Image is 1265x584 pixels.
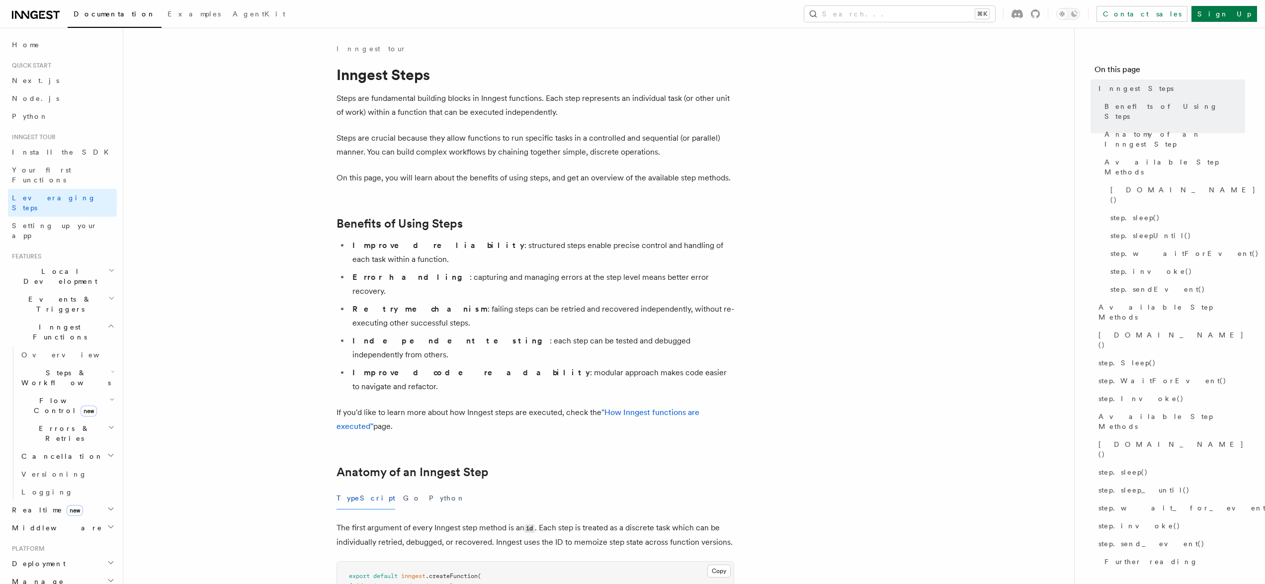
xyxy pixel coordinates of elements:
span: step.sleep_until() [1098,485,1190,495]
div: Inngest Functions [8,346,117,501]
span: step.invoke() [1110,266,1192,276]
span: Available Step Methods [1104,157,1245,177]
span: Cancellation [17,451,103,461]
a: step.sleep_until() [1095,481,1245,499]
span: default [373,573,398,580]
p: The first argument of every Inngest step method is an . Each step is treated as a discrete task w... [337,521,734,549]
li: : each step can be tested and debugged independently from others. [349,334,734,362]
span: [DOMAIN_NAME]() [1110,185,1256,205]
strong: Error handling [352,272,470,282]
span: Events & Triggers [8,294,108,314]
button: Deployment [8,555,117,573]
button: Go [403,487,421,509]
a: Sign Up [1191,6,1257,22]
span: step.Invoke() [1098,394,1184,404]
span: step.WaitForEvent() [1098,376,1227,386]
strong: Retry mechanism [352,304,488,314]
p: Steps are fundamental building blocks in Inngest functions. Each step represents an individual ta... [337,91,734,119]
button: Cancellation [17,447,117,465]
span: Overview [21,351,124,359]
span: Available Step Methods [1098,412,1245,431]
span: Quick start [8,62,51,70]
a: [DOMAIN_NAME]() [1095,435,1245,463]
span: step.Sleep() [1098,358,1156,368]
a: step.wait_for_event() [1095,499,1245,517]
span: Documentation [74,10,156,18]
span: step.sleepUntil() [1110,231,1191,241]
span: Inngest Steps [1098,83,1174,93]
li: : structured steps enable precise control and handling of each task within a function. [349,239,734,266]
span: Available Step Methods [1098,302,1245,322]
span: Features [8,252,41,260]
h4: On this page [1095,64,1245,80]
a: Available Step Methods [1095,408,1245,435]
a: Inngest tour [337,44,406,54]
span: Versioning [21,470,87,478]
a: step.Sleep() [1095,354,1245,372]
a: step.WaitForEvent() [1095,372,1245,390]
a: Further reading [1100,553,1245,571]
span: Inngest Functions [8,322,107,342]
span: ( [478,573,481,580]
span: Examples [168,10,221,18]
p: If you'd like to learn more about how Inngest steps are executed, check the page. [337,406,734,433]
span: Install the SDK [12,148,115,156]
button: Local Development [8,262,117,290]
a: Contact sales [1096,6,1187,22]
a: Documentation [68,3,162,28]
a: step.sleep() [1095,463,1245,481]
a: Setting up your app [8,217,117,245]
a: step.sendEvent() [1106,280,1245,298]
a: step.Invoke() [1095,390,1245,408]
a: Inngest Steps [1095,80,1245,97]
span: Platform [8,545,45,553]
span: Home [12,40,40,50]
span: Deployment [8,559,66,569]
span: [DOMAIN_NAME]() [1098,330,1245,350]
span: [DOMAIN_NAME]() [1098,439,1245,459]
li: : modular approach makes code easier to navigate and refactor. [349,366,734,394]
span: step.waitForEvent() [1110,249,1259,258]
a: Examples [162,3,227,27]
span: AgentKit [233,10,285,18]
span: Local Development [8,266,108,286]
a: Python [8,107,117,125]
button: Toggle dark mode [1056,8,1080,20]
a: step.sleep() [1106,209,1245,227]
span: step.send_event() [1098,539,1205,549]
a: step.send_event() [1095,535,1245,553]
span: Logging [21,488,73,496]
a: Available Step Methods [1100,153,1245,181]
a: [DOMAIN_NAME]() [1106,181,1245,209]
button: Copy [707,565,731,578]
span: Node.js [12,94,59,102]
span: Benefits of Using Steps [1104,101,1245,121]
span: step.sleep() [1110,213,1160,223]
a: step.sleepUntil() [1106,227,1245,245]
a: Versioning [17,465,117,483]
span: export [349,573,370,580]
span: Flow Control [17,396,109,416]
button: Events & Triggers [8,290,117,318]
h1: Inngest Steps [337,66,734,83]
a: Node.js [8,89,117,107]
span: Steps & Workflows [17,368,111,388]
li: : capturing and managing errors at the step level means better error recovery. [349,270,734,298]
span: inngest [401,573,425,580]
a: Logging [17,483,117,501]
strong: Improved reliability [352,241,524,250]
li: : failing steps can be retried and recovered independently, without re-executing other successful... [349,302,734,330]
a: step.waitForEvent() [1106,245,1245,262]
a: Benefits of Using Steps [1100,97,1245,125]
span: Setting up your app [12,222,97,240]
button: Search...⌘K [804,6,995,22]
span: step.sendEvent() [1110,284,1205,294]
button: Python [429,487,465,509]
span: Middleware [8,523,102,533]
button: Errors & Retries [17,419,117,447]
a: [DOMAIN_NAME]() [1095,326,1245,354]
button: Middleware [8,519,117,537]
span: .createFunction [425,573,478,580]
a: Next.js [8,72,117,89]
kbd: ⌘K [975,9,989,19]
